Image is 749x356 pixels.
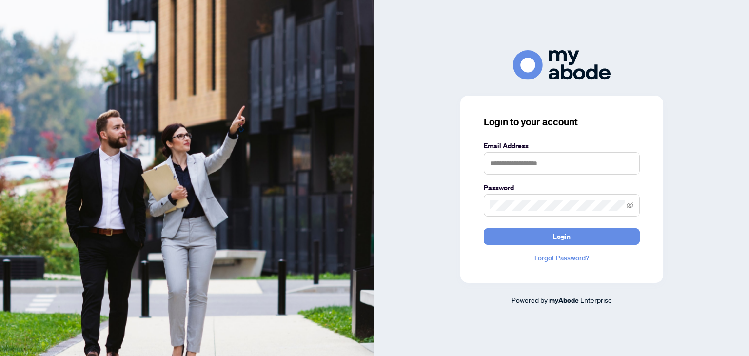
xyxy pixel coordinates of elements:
button: Login [484,228,640,245]
a: Forgot Password? [484,253,640,263]
h3: Login to your account [484,115,640,129]
a: myAbode [549,295,579,306]
span: Powered by [512,296,548,304]
label: Password [484,182,640,193]
img: ma-logo [513,50,611,80]
span: Enterprise [580,296,612,304]
span: Login [553,229,571,244]
span: eye-invisible [627,202,633,209]
label: Email Address [484,140,640,151]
